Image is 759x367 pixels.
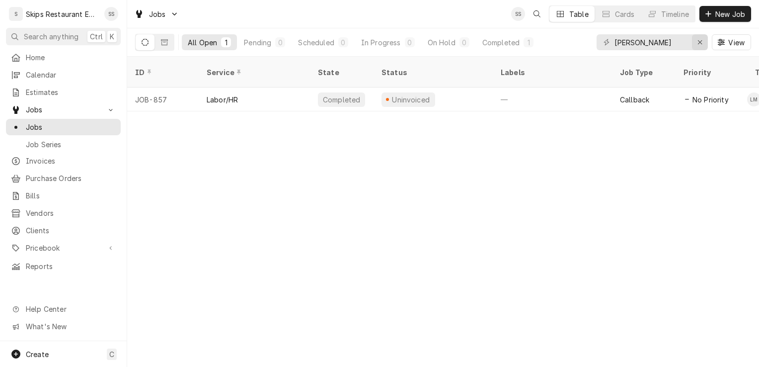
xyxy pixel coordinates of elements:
button: Erase input [692,34,708,50]
span: Job Series [26,139,116,150]
div: Cards [615,9,635,19]
span: Create [26,350,49,359]
div: 0 [461,37,467,48]
a: Clients [6,222,121,239]
div: 0 [407,37,413,48]
button: View [712,34,751,50]
span: C [109,349,114,360]
div: Priority [683,67,737,78]
span: Vendors [26,208,116,218]
div: Completed [322,94,361,105]
button: Search anythingCtrlK [6,28,121,45]
button: New Job [699,6,751,22]
span: Invoices [26,156,116,166]
a: Bills [6,187,121,204]
span: Clients [26,225,116,236]
span: Jobs [26,122,116,132]
a: Jobs [6,119,121,135]
div: Shan Skipper's Avatar [511,7,525,21]
span: Estimates [26,87,116,97]
div: Table [569,9,589,19]
span: Reports [26,261,116,272]
a: Go to Jobs [6,101,121,118]
button: Open search [529,6,545,22]
span: What's New [26,321,115,332]
a: Reports [6,258,121,275]
div: Labels [501,67,604,78]
div: 0 [340,37,346,48]
div: On Hold [428,37,455,48]
div: In Progress [361,37,401,48]
div: Pending [244,37,271,48]
div: JOB-857 [127,88,199,111]
a: Go to Help Center [6,301,121,317]
span: Search anything [24,31,78,42]
div: Shan Skipper's Avatar [104,7,118,21]
span: Ctrl [90,31,103,42]
div: — [493,88,612,111]
span: K [110,31,114,42]
a: Go to Jobs [130,6,183,22]
span: Bills [26,190,116,201]
span: Purchase Orders [26,173,116,183]
div: Labor/HR [207,94,238,105]
div: Scheduled [298,37,334,48]
div: Status [381,67,483,78]
a: Purchase Orders [6,170,121,186]
span: Jobs [149,9,166,19]
a: Go to What's New [6,318,121,335]
a: Estimates [6,84,121,100]
div: Completed [482,37,520,48]
div: SS [511,7,525,21]
span: Home [26,52,116,63]
div: 1 [223,37,229,48]
span: New Job [713,9,747,19]
span: View [726,37,747,48]
div: S [9,7,23,21]
div: All Open [188,37,217,48]
a: Home [6,49,121,66]
span: No Priority [692,94,729,105]
a: Vendors [6,205,121,221]
a: Go to Pricebook [6,240,121,256]
div: Timeline [661,9,689,19]
input: Keyword search [614,34,689,50]
a: Calendar [6,67,121,83]
div: Job Type [620,67,668,78]
span: Jobs [26,104,101,115]
span: Pricebook [26,243,101,253]
div: 0 [277,37,283,48]
a: Job Series [6,136,121,153]
span: Calendar [26,70,116,80]
div: Uninvoiced [391,94,431,105]
div: State [318,67,366,78]
div: 1 [526,37,531,48]
div: Service [207,67,300,78]
div: Callback [620,94,649,105]
div: SS [104,7,118,21]
span: Help Center [26,304,115,314]
div: Skips Restaurant Equipment [26,9,99,19]
a: Invoices [6,153,121,169]
div: ID [135,67,189,78]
